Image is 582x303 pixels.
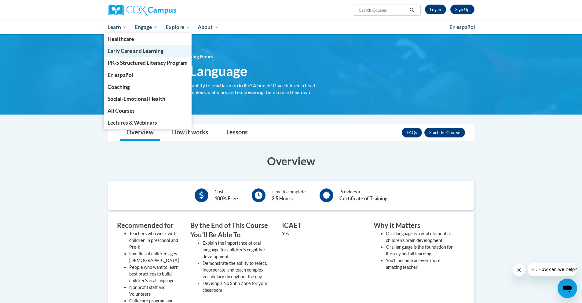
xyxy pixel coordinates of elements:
[386,244,456,257] li: Oral language is the foundation for literacy and all learning
[513,264,525,276] iframe: Close message
[108,5,224,16] a: Cox Campus
[129,264,181,284] li: People who want to learn best practices to build children's oral language
[358,6,407,14] input: Search Courses
[108,96,165,102] span: Social-Emotional Health
[220,125,254,141] a: Lessons
[203,260,273,280] li: Demonstrate the ability to select, incorporate, and teach complex vocabulary throughout the day.
[282,231,289,236] value: Yes
[108,84,130,90] span: Coaching
[339,195,387,201] b: Certificate of Training
[104,45,192,57] a: Early Care and Learning
[108,5,176,16] img: Cox Campus
[339,188,387,202] div: Provides a
[214,188,238,202] div: Cost
[108,36,134,42] span: Healthcare
[203,280,273,294] li: Develop a No Shhh Zone for your classroom
[120,125,160,141] a: Overview
[214,195,238,201] b: 100% Free
[104,105,192,117] a: All Courses
[108,119,157,126] span: Lectures & Webinars
[402,128,422,137] a: FAQs
[104,81,192,93] a: Coaching
[386,257,456,271] li: You'll become an even more amazing teacher
[104,93,192,105] a: Social-Emotional Health
[424,128,465,137] button: Enroll
[166,125,214,141] a: How it works
[445,21,479,34] a: En español
[374,221,456,230] h3: Why It Matters
[108,108,135,114] span: All Courses
[131,20,162,34] a: Engage
[129,284,181,298] li: Nonprofit staff and Volunteers
[104,57,192,69] a: PK-5 Structured Literacy Program
[129,250,181,264] li: Families of children ages [DEMOGRAPHIC_DATA]
[166,24,190,31] span: Explore
[108,153,474,169] h3: Overview
[117,221,181,230] h3: Recommended for
[108,72,133,78] span: En español
[203,240,273,260] li: Explain the importance of oral language for children's cognitive development.
[407,6,416,14] button: Search
[282,221,364,230] h3: ICAET
[194,20,222,34] a: About
[190,221,273,240] h3: By the End of This Course Youʹll Be Able To
[174,53,213,59] span: 2.5 Training Hours
[108,82,319,102] div: How does oral language impact a child's ability to read later on in life? A bunch! Give children ...
[558,279,577,298] iframe: Button to launch messaging window
[425,5,446,14] a: Log In
[449,24,475,30] span: En español
[198,24,218,31] span: About
[104,20,131,34] a: Learn
[99,20,484,34] div: Main menu
[108,24,127,31] span: Learn
[108,60,188,66] span: PK-5 Structured Literacy Program
[386,230,456,244] li: Oral language is a vital element to children's brain development
[450,5,474,14] a: Register
[108,48,163,54] span: Early Care and Learning
[104,33,192,45] a: Healthcare
[528,263,577,276] iframe: Message from company
[272,188,306,202] div: Time to complete
[104,117,192,129] a: Lectures & Webinars
[104,69,192,81] a: En español
[272,195,293,201] b: 2.5 Hours
[162,20,194,34] a: Explore
[129,230,181,250] li: Teachers who work with children in preschool and Pre-k
[135,24,158,31] span: Engage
